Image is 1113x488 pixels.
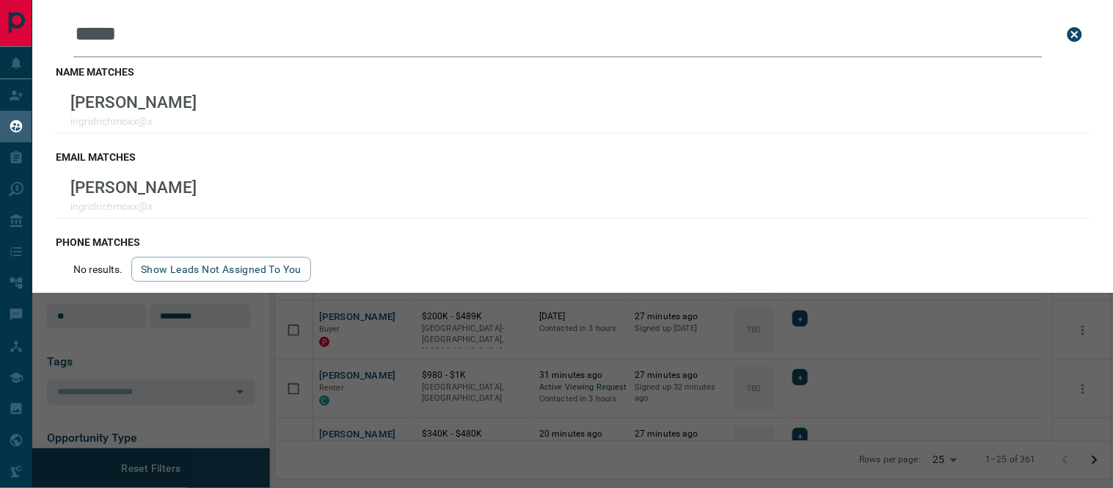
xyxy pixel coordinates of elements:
[73,263,123,275] p: No results.
[131,257,311,282] button: show leads not assigned to you
[1060,20,1090,49] button: close search bar
[56,151,1090,163] h3: email matches
[56,66,1090,78] h3: name matches
[70,200,197,212] p: ingridrichmoxx@x
[70,115,197,127] p: ingridrichmoxx@x
[70,178,197,197] p: [PERSON_NAME]
[70,92,197,112] p: [PERSON_NAME]
[56,236,1090,248] h3: phone matches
